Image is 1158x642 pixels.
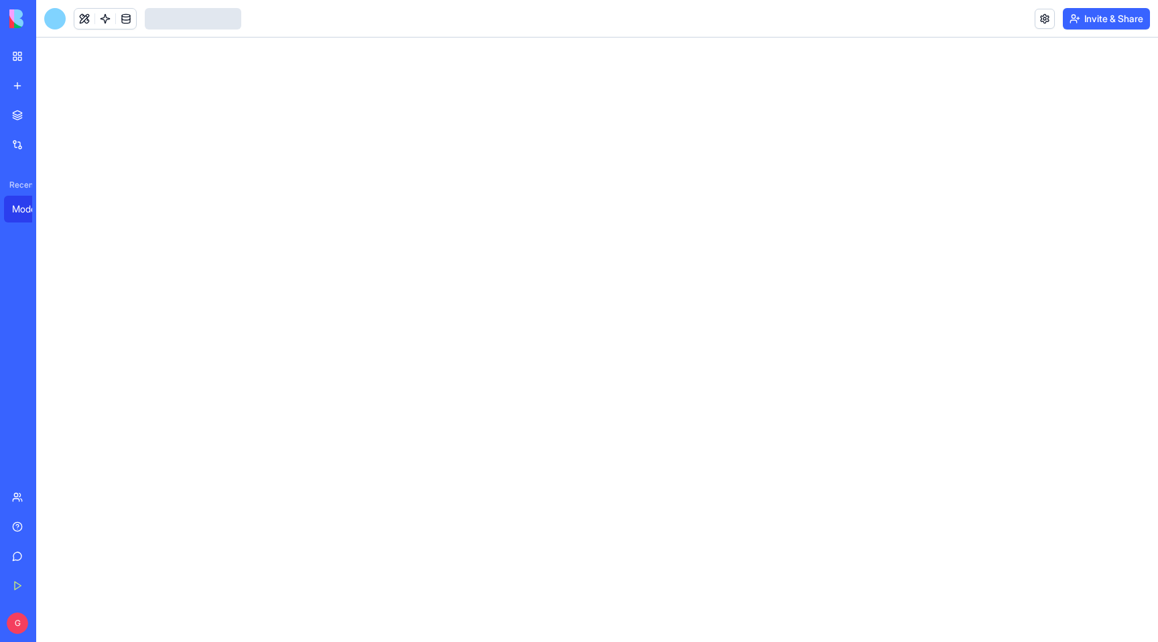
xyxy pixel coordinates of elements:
span: G [7,613,28,634]
span: Recent [4,180,32,190]
a: Modern HR Suite [4,196,58,222]
div: Modern HR Suite [12,202,50,216]
button: Invite & Share [1063,8,1150,29]
img: logo [9,9,92,28]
